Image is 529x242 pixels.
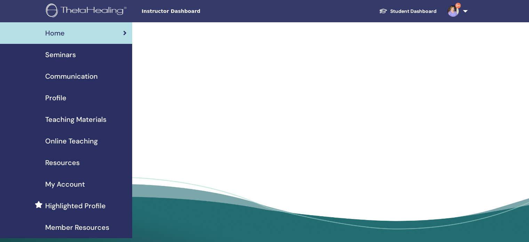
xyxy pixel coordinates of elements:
span: Resources [45,157,80,168]
span: Teaching Materials [45,114,106,125]
img: graduation-cap-white.svg [379,8,387,14]
span: Communication [45,71,98,81]
span: Instructor Dashboard [142,8,246,15]
img: default.jpg [448,6,459,17]
span: 9+ [455,3,461,8]
span: Profile [45,93,66,103]
a: Student Dashboard [374,5,442,18]
span: Member Resources [45,222,109,233]
span: My Account [45,179,85,189]
img: logo.png [46,3,129,19]
span: Seminars [45,49,76,60]
span: Online Teaching [45,136,98,146]
span: Highlighted Profile [45,201,106,211]
span: Home [45,28,65,38]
